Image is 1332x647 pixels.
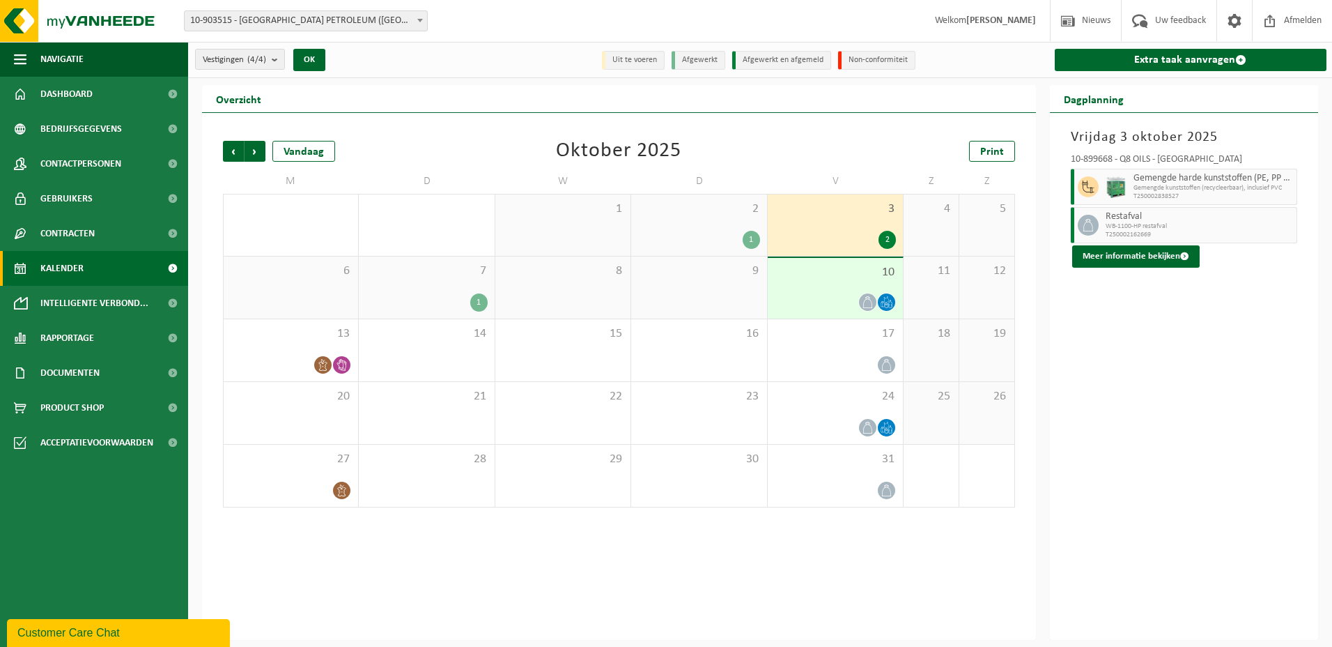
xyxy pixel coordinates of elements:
span: Product Shop [40,390,104,425]
td: D [359,169,495,194]
div: 1 [470,294,488,312]
span: 11 [911,264,952,279]
span: Print [980,146,1004,158]
span: 9 [638,264,759,279]
count: (4/4) [247,55,266,64]
span: Navigatie [40,42,84,77]
a: Extra taak aanvragen [1055,49,1327,71]
span: 20 [231,389,351,404]
span: 10 [775,265,896,280]
span: Rapportage [40,321,94,356]
li: Afgewerkt [672,51,725,70]
span: Vorige [223,141,244,162]
span: T250002838527 [1133,192,1294,201]
li: Non-conformiteit [838,51,915,70]
span: 10-903515 - KUWAIT PETROLEUM (BELGIUM) NV - ANTWERPEN [184,10,428,31]
td: V [768,169,904,194]
span: 29 [502,452,624,467]
span: Acceptatievoorwaarden [40,425,153,460]
span: 5 [966,201,1007,217]
span: Documenten [40,356,100,390]
span: T250002162669 [1106,231,1294,239]
span: Restafval [1106,211,1294,222]
iframe: chat widget [7,616,233,647]
span: 8 [502,264,624,279]
a: Print [969,141,1015,162]
span: 14 [366,326,487,342]
span: 31 [775,452,896,467]
span: Gemengde kunststoffen (recycleerbaar), inclusief PVC [1133,184,1294,192]
td: Z [959,169,1015,194]
span: 2 [638,201,759,217]
button: Meer informatie bekijken [1072,245,1200,268]
span: 16 [638,326,759,342]
span: 17 [775,326,896,342]
div: Oktober 2025 [556,141,681,162]
li: Uit te voeren [602,51,665,70]
h3: Vrijdag 3 oktober 2025 [1071,127,1298,148]
span: 15 [502,326,624,342]
td: M [223,169,359,194]
span: Volgende [245,141,265,162]
div: 10-899668 - Q8 OILS - [GEOGRAPHIC_DATA] [1071,155,1298,169]
span: 6 [231,264,351,279]
td: W [495,169,631,194]
span: Intelligente verbond... [40,286,148,321]
span: Bedrijfsgegevens [40,112,122,146]
span: Gemengde harde kunststoffen (PE, PP en PVC), recycleerbaar (industrieel) [1133,173,1294,184]
span: 23 [638,389,759,404]
h2: Overzicht [202,85,275,112]
span: 30 [638,452,759,467]
span: 3 [775,201,896,217]
span: 27 [231,452,351,467]
span: Vestigingen [203,50,266,70]
span: Contactpersonen [40,146,121,181]
span: Gebruikers [40,181,93,216]
span: 28 [366,452,487,467]
span: 25 [911,389,952,404]
span: 1 [502,201,624,217]
td: Z [904,169,959,194]
span: 18 [911,326,952,342]
span: 7 [366,264,487,279]
span: 22 [502,389,624,404]
td: D [631,169,767,194]
span: 19 [966,326,1007,342]
span: WB-1100-HP restafval [1106,222,1294,231]
div: Vandaag [272,141,335,162]
strong: [PERSON_NAME] [966,15,1036,26]
span: Dashboard [40,77,93,112]
li: Afgewerkt en afgemeld [732,51,831,70]
span: 24 [775,389,896,404]
span: 21 [366,389,487,404]
img: PB-HB-1400-HPE-GN-11 [1106,176,1126,199]
button: OK [293,49,325,71]
h2: Dagplanning [1050,85,1138,112]
div: 2 [878,231,896,249]
div: 1 [743,231,760,249]
span: 10-903515 - KUWAIT PETROLEUM (BELGIUM) NV - ANTWERPEN [185,11,427,31]
span: Contracten [40,216,95,251]
span: 4 [911,201,952,217]
span: Kalender [40,251,84,286]
span: 13 [231,326,351,342]
button: Vestigingen(4/4) [195,49,285,70]
span: 26 [966,389,1007,404]
span: 12 [966,264,1007,279]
